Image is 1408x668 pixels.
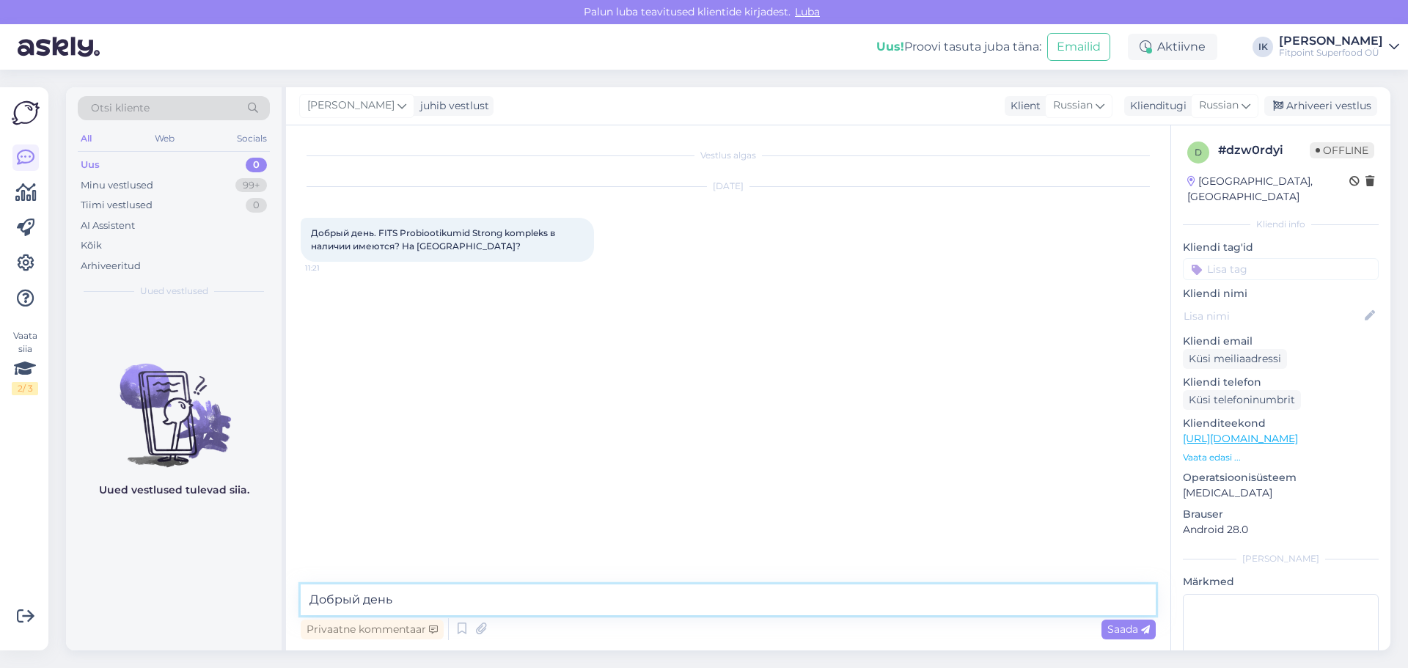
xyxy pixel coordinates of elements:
[1183,334,1379,349] p: Kliendi email
[414,98,489,114] div: juhib vestlust
[1183,375,1379,390] p: Kliendi telefon
[301,584,1156,615] textarea: Добрый день
[66,337,282,469] img: No chats
[1183,485,1379,501] p: [MEDICAL_DATA]
[1183,451,1379,464] p: Vaata edasi ...
[12,329,38,395] div: Vaata siia
[1183,574,1379,590] p: Märkmed
[1107,623,1150,636] span: Saada
[1310,142,1374,158] span: Offline
[1183,470,1379,485] p: Operatsioonisüsteem
[99,482,249,498] p: Uued vestlused tulevad siia.
[1279,47,1383,59] div: Fitpoint Superfood OÜ
[1279,35,1383,47] div: [PERSON_NAME]
[1183,349,1287,369] div: Küsi meiliaadressi
[140,285,208,298] span: Uued vestlused
[81,259,141,274] div: Arhiveeritud
[1187,174,1349,205] div: [GEOGRAPHIC_DATA], [GEOGRAPHIC_DATA]
[1047,33,1110,61] button: Emailid
[305,263,360,274] span: 11:21
[81,198,153,213] div: Tiimi vestlused
[12,99,40,127] img: Askly Logo
[1183,390,1301,410] div: Küsi telefoninumbrit
[301,149,1156,162] div: Vestlus algas
[301,620,444,639] div: Privaatne kommentaar
[1183,218,1379,231] div: Kliendi info
[246,198,267,213] div: 0
[1199,98,1239,114] span: Russian
[876,40,904,54] b: Uus!
[1253,37,1273,57] div: IK
[81,158,100,172] div: Uus
[81,238,102,253] div: Kõik
[1264,96,1377,116] div: Arhiveeri vestlus
[1128,34,1217,60] div: Aktiivne
[1183,507,1379,522] p: Brauser
[246,158,267,172] div: 0
[876,38,1041,56] div: Proovi tasuta juba täna:
[152,129,177,148] div: Web
[1183,552,1379,565] div: [PERSON_NAME]
[78,129,95,148] div: All
[81,219,135,233] div: AI Assistent
[235,178,267,193] div: 99+
[91,100,150,116] span: Otsi kliente
[1053,98,1093,114] span: Russian
[1183,286,1379,301] p: Kliendi nimi
[1124,98,1187,114] div: Klienditugi
[307,98,395,114] span: [PERSON_NAME]
[1184,308,1362,324] input: Lisa nimi
[1183,258,1379,280] input: Lisa tag
[1195,147,1202,158] span: d
[81,178,153,193] div: Minu vestlused
[1218,142,1310,159] div: # dzw0rdyi
[1183,240,1379,255] p: Kliendi tag'id
[1005,98,1041,114] div: Klient
[791,5,824,18] span: Luba
[12,382,38,395] div: 2 / 3
[1183,432,1298,445] a: [URL][DOMAIN_NAME]
[311,227,557,252] span: Добрый день. FITS Probiootikumid Strong kompleks в наличии имеются? На [GEOGRAPHIC_DATA]?
[301,180,1156,193] div: [DATE]
[1183,522,1379,537] p: Android 28.0
[1279,35,1399,59] a: [PERSON_NAME]Fitpoint Superfood OÜ
[1183,416,1379,431] p: Klienditeekond
[234,129,270,148] div: Socials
